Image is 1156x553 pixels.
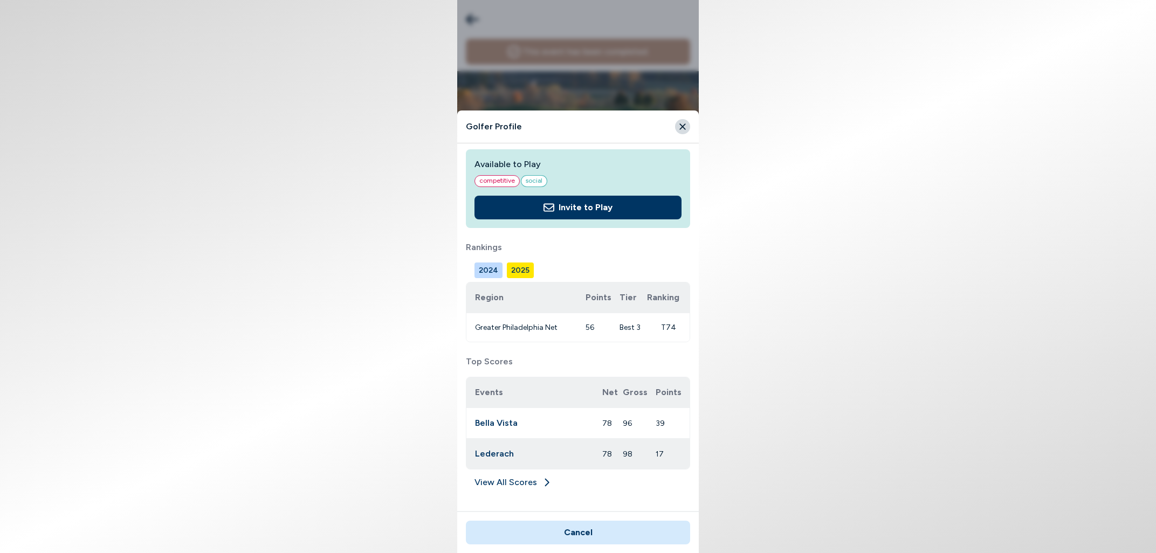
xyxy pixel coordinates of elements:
label: Top Scores [466,355,690,368]
th: Tier [620,282,647,313]
button: Invite to Play [474,196,682,219]
td: 17 [656,439,690,469]
td: 96 [623,408,655,439]
th: Points [656,377,690,408]
button: Bella Vista [475,417,570,430]
td: 56 [586,313,620,342]
button: Lederach [475,447,570,460]
h2: Available to Play [474,158,682,171]
td: 78 [602,439,623,469]
th: Gross [623,377,655,408]
th: Net [602,377,623,408]
td: Greater Philadelphia Net [466,313,586,342]
th: Events [466,377,602,408]
td: T74 [647,313,690,342]
label: Rankings [466,241,690,254]
td: 78 [602,408,623,439]
td: Best 3 [620,313,647,342]
span: competitive [474,175,520,187]
div: Manage your account [474,262,690,278]
th: Points [586,282,620,313]
h4: Golfer Profile [466,120,645,133]
td: 98 [623,439,655,469]
td: 39 [656,408,690,439]
th: Ranking [647,282,690,313]
button: Cancel [466,521,690,544]
button: 2025 [507,262,534,278]
a: View All Scores [466,476,690,493]
button: Close [675,119,690,134]
th: Region [466,282,586,313]
button: 2024 [474,262,503,278]
span: social [521,175,547,187]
